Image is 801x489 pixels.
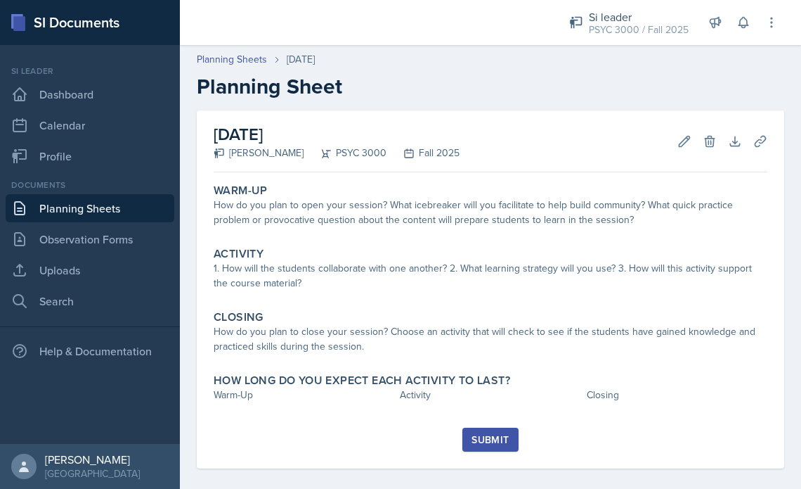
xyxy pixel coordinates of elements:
[589,23,689,37] div: PSYC 3000 / Fall 2025
[197,52,267,67] a: Planning Sheets
[214,146,304,160] div: [PERSON_NAME]
[386,146,460,160] div: Fall 2025
[6,142,174,170] a: Profile
[214,122,460,147] h2: [DATE]
[6,65,174,77] div: Si leader
[214,247,263,261] label: Activity
[6,337,174,365] div: Help & Documentation
[6,179,174,191] div: Documents
[587,388,767,402] div: Closing
[6,194,174,222] a: Planning Sheets
[214,324,767,354] div: How do you plan to close your session? Choose an activity that will check to see if the students ...
[400,388,580,402] div: Activity
[287,52,315,67] div: [DATE]
[214,184,268,198] label: Warm-Up
[6,80,174,108] a: Dashboard
[6,287,174,315] a: Search
[471,434,509,445] div: Submit
[6,256,174,284] a: Uploads
[6,111,174,139] a: Calendar
[214,198,767,227] div: How do you plan to open your session? What icebreaker will you facilitate to help build community...
[197,74,784,99] h2: Planning Sheet
[214,374,510,388] label: How long do you expect each activity to last?
[45,466,140,481] div: [GEOGRAPHIC_DATA]
[214,261,767,291] div: 1. How will the students collaborate with one another? 2. What learning strategy will you use? 3....
[214,388,394,402] div: Warm-Up
[214,310,263,324] label: Closing
[45,452,140,466] div: [PERSON_NAME]
[304,146,386,160] div: PSYC 3000
[6,225,174,253] a: Observation Forms
[462,428,518,452] button: Submit
[589,8,689,25] div: Si leader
